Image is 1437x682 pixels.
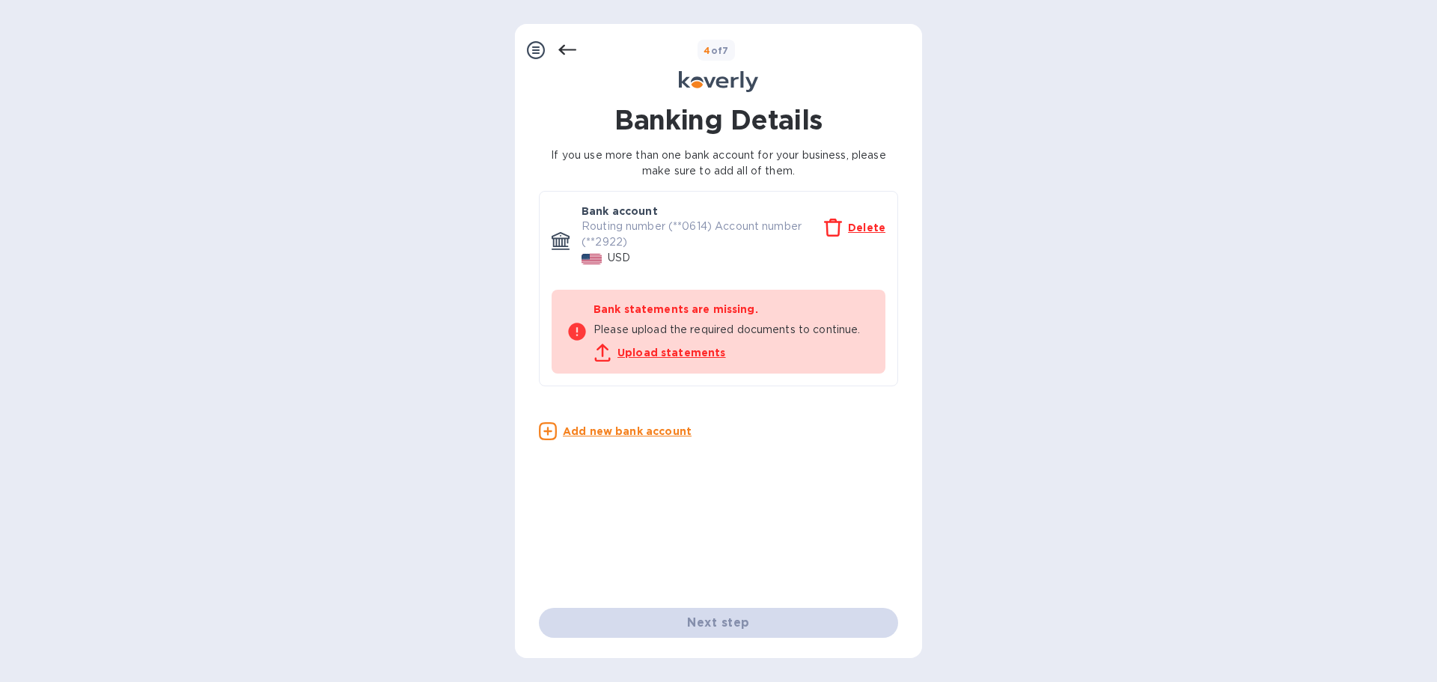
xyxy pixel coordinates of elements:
img: USD [582,254,602,264]
p: Routing number (**0614) Account number (**2922) [582,219,824,250]
u: Add new bank account [563,425,692,437]
b: of 7 [704,45,729,56]
p: Bank account [582,204,658,219]
b: Bank statements are missing. [594,303,758,315]
p: If you use more than one bank account for your business, please make sure to add all of them. [539,147,898,179]
p: USD [608,250,630,266]
u: Upload statements [617,347,726,359]
span: 4 [704,45,710,56]
u: Delete [848,222,885,234]
p: Please upload the required documents to continue. [594,322,870,338]
h1: Banking Details [539,104,898,136]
